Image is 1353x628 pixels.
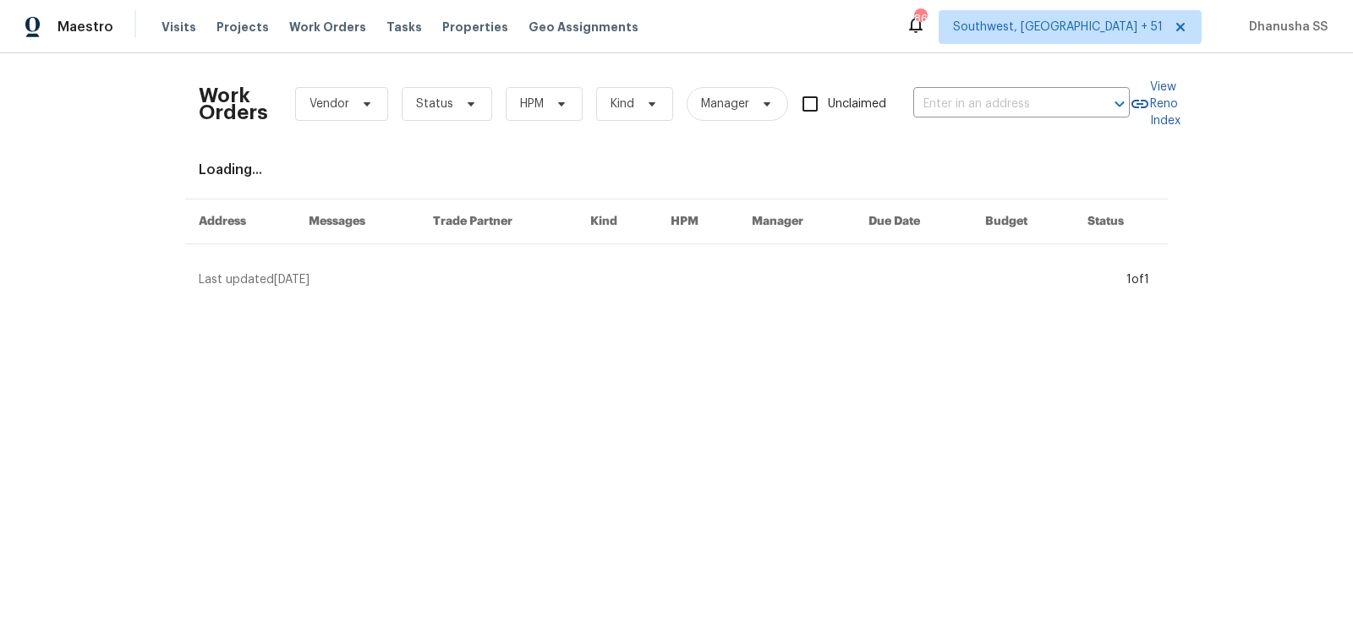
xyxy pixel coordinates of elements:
th: Kind [577,199,657,244]
h2: Work Orders [199,87,268,121]
span: Properties [442,19,508,35]
span: Unclaimed [828,96,886,113]
th: Status [1074,199,1168,244]
input: Enter in an address [913,91,1082,117]
span: [DATE] [274,274,309,286]
span: Visits [162,19,196,35]
span: Tasks [386,21,422,33]
th: HPM [657,199,738,244]
div: 868 [914,10,926,27]
button: Open [1108,92,1131,116]
div: 1 of 1 [1126,271,1149,288]
span: Southwest, [GEOGRAPHIC_DATA] + 51 [953,19,1163,35]
span: Vendor [309,96,349,112]
th: Address [185,199,295,244]
th: Due Date [855,199,972,244]
div: Loading... [199,161,1154,178]
span: Dhanusha SS [1242,19,1328,35]
span: Work Orders [289,19,366,35]
span: Projects [216,19,269,35]
span: HPM [520,96,544,112]
a: View Reno Index [1130,79,1180,129]
th: Messages [295,199,419,244]
th: Manager [738,199,855,244]
span: Maestro [58,19,113,35]
span: Kind [611,96,634,112]
span: Manager [701,96,749,112]
span: Status [416,96,453,112]
th: Budget [972,199,1074,244]
th: Trade Partner [419,199,578,244]
div: Last updated [199,271,1121,288]
span: Geo Assignments [529,19,638,35]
